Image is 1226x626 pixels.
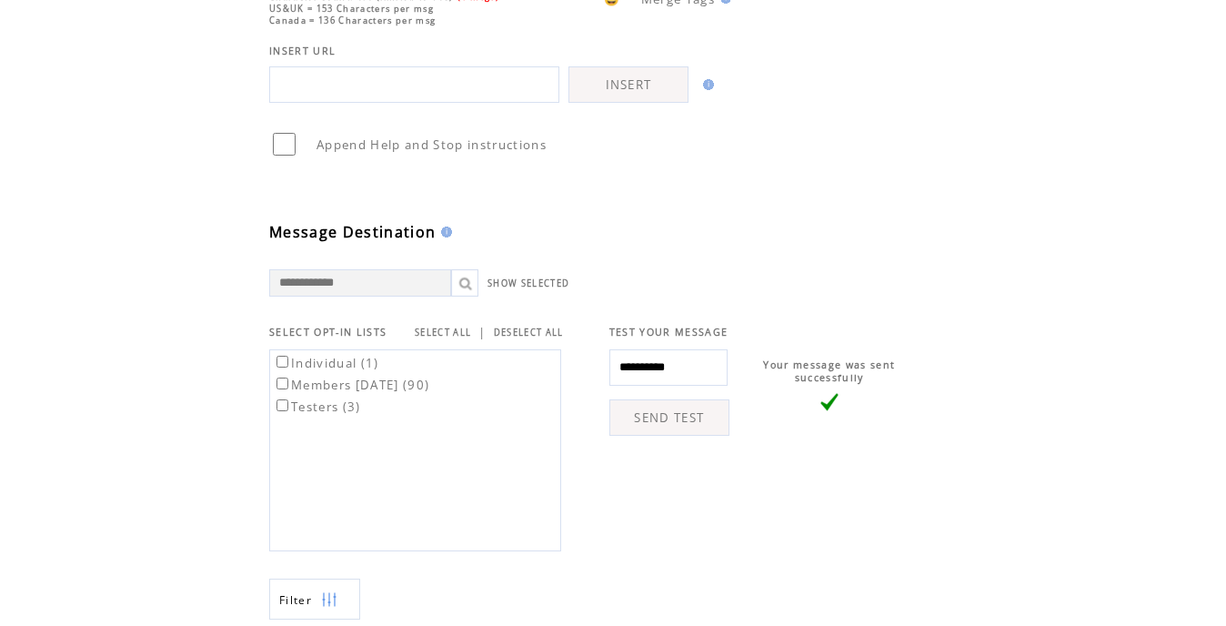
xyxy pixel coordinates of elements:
[273,399,361,415] label: Testers (3)
[820,393,839,411] img: vLarge.png
[269,15,436,26] span: Canada = 136 Characters per msg
[269,3,434,15] span: US&UK = 153 Characters per msg
[568,66,688,103] a: INSERT
[317,136,547,153] span: Append Help and Stop instructions
[269,579,360,620] a: Filter
[698,79,714,90] img: help.gif
[321,580,337,621] img: filters.png
[273,377,429,393] label: Members [DATE] (90)
[415,327,471,338] a: SELECT ALL
[478,324,486,340] span: |
[276,399,288,411] input: Testers (3)
[609,399,729,436] a: SEND TEST
[609,326,729,338] span: TEST YOUR MESSAGE
[276,378,288,389] input: Members [DATE] (90)
[276,356,288,368] input: Individual (1)
[279,592,312,608] span: Show filters
[763,358,895,384] span: Your message was sent successfully
[494,327,564,338] a: DESELECT ALL
[487,278,569,289] a: SHOW SELECTED
[273,355,379,371] label: Individual (1)
[436,227,452,237] img: help.gif
[269,222,436,242] span: Message Destination
[269,45,336,57] span: INSERT URL
[269,326,387,338] span: SELECT OPT-IN LISTS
